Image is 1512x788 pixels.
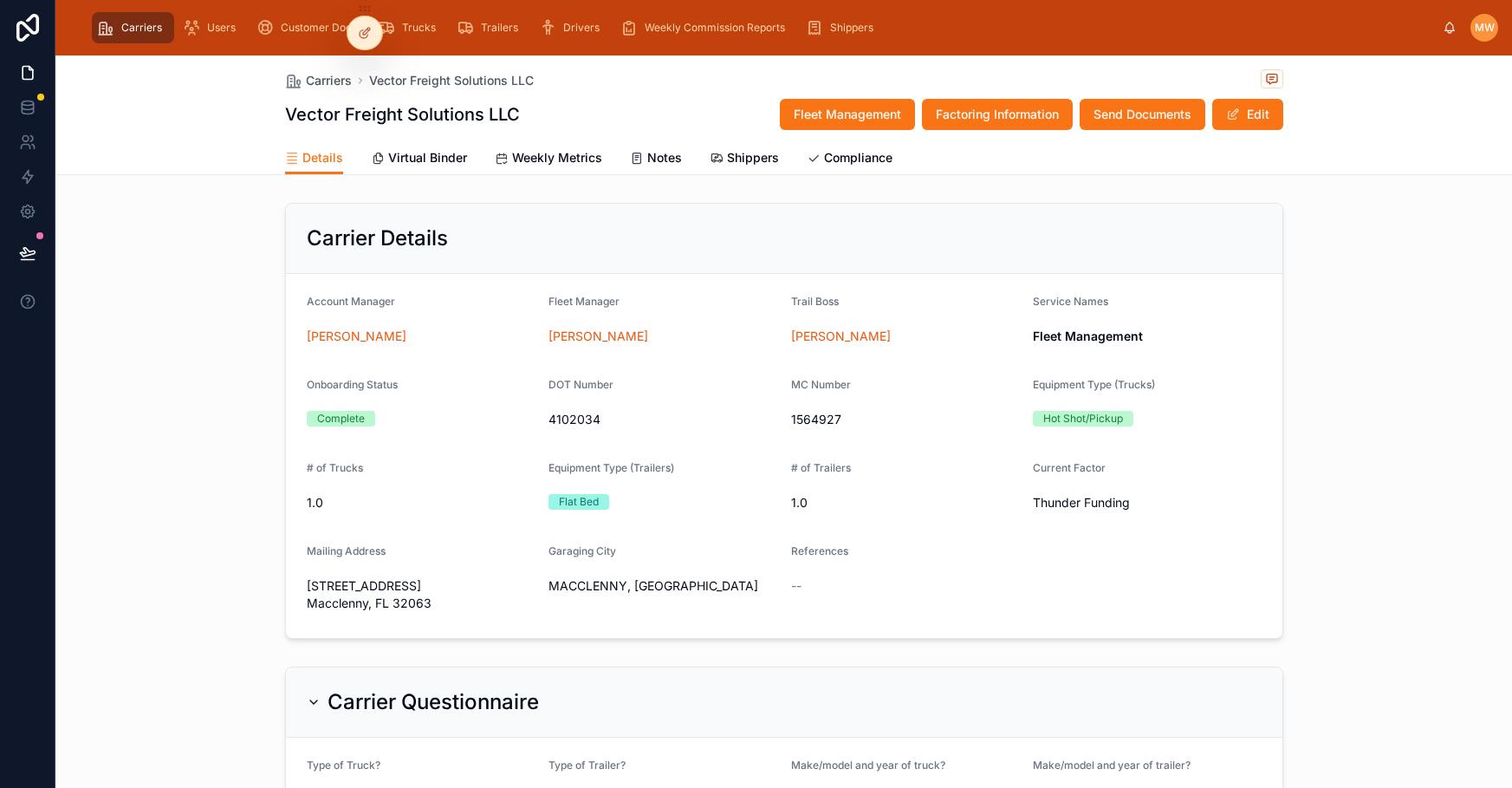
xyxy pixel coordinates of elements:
a: Carriers [92,12,174,43]
span: Fleet Manager [548,295,620,308]
span: Factoring Information [936,106,1059,123]
button: Factoring Information [922,99,1073,130]
span: Users [207,21,236,35]
span: 1.0 [791,494,1020,511]
a: [PERSON_NAME] [791,328,891,345]
h2: Carrier Questionnaire [328,688,539,716]
div: Flat Bed [559,494,599,510]
a: Drivers [534,12,612,43]
span: DOT Number [548,378,613,391]
span: Send Documents [1093,106,1191,123]
span: Trailers [481,21,518,35]
a: Customer Docs [251,12,369,43]
span: Virtual Binder [388,149,467,166]
span: Type of Truck? [307,759,380,772]
a: Trailers [451,12,530,43]
span: Carriers [306,72,352,89]
span: Compliance [824,149,892,166]
button: Edit [1212,99,1283,130]
span: Shippers [830,21,873,35]
span: Current Factor [1033,461,1106,474]
a: Weekly Metrics [495,142,602,177]
span: Fleet Management [794,106,901,123]
strong: Fleet Management [1033,329,1143,343]
span: Garaging City [548,544,616,557]
button: Send Documents [1080,99,1205,130]
span: 4102034 [548,411,777,428]
span: Notes [647,149,682,166]
a: [PERSON_NAME] [307,328,406,345]
a: Shippers [801,12,886,43]
a: Virtual Binder [371,142,467,177]
a: Carriers [285,72,352,89]
span: Carriers [121,21,162,35]
span: Make/model and year of trailer? [1033,759,1191,772]
a: Weekly Commission Reports [615,12,797,43]
span: Shippers [727,149,779,166]
a: [PERSON_NAME] [548,328,648,345]
a: Compliance [807,142,892,177]
span: 1.0 [307,494,535,511]
span: MACCLENNY, [GEOGRAPHIC_DATA] [548,577,777,595]
span: Customer Docs [281,21,357,35]
span: Trail Boss [791,295,839,308]
span: Trucks [402,21,436,35]
span: Onboarding Status [307,378,398,391]
a: Vector Freight Solutions LLC [369,72,534,89]
span: Weekly Metrics [512,149,602,166]
h1: Vector Freight Solutions LLC [285,102,520,127]
a: Trucks [373,12,448,43]
span: Make/model and year of truck? [791,759,945,772]
button: Fleet Management [780,99,915,130]
span: References [791,544,848,557]
span: Details [302,149,343,166]
div: Complete [317,411,365,427]
span: MC Number [791,378,851,391]
span: Service Names [1033,295,1108,308]
h2: Carrier Details [307,225,448,252]
span: Type of Trailer? [548,759,626,772]
span: # of Trucks [307,461,363,474]
a: Users [178,12,248,43]
span: [STREET_ADDRESS] Macclenny, FL 32063 [307,577,535,612]
span: 1564927 [791,411,1020,428]
span: Drivers [563,21,600,35]
div: scrollable content [83,9,1443,47]
span: Weekly Commission Reports [645,21,785,35]
span: Thunder Funding [1033,494,1262,511]
span: MW [1475,21,1495,35]
span: Equipment Type (Trailers) [548,461,674,474]
span: -- [791,577,801,595]
a: Notes [630,142,682,177]
span: Equipment Type (Trucks) [1033,378,1155,391]
div: Hot Shot/Pickup [1043,411,1123,427]
span: # of Trailers [791,461,851,474]
a: Shippers [710,142,779,177]
a: Details [285,142,343,175]
span: Account Manager [307,295,395,308]
span: Mailing Address [307,544,386,557]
